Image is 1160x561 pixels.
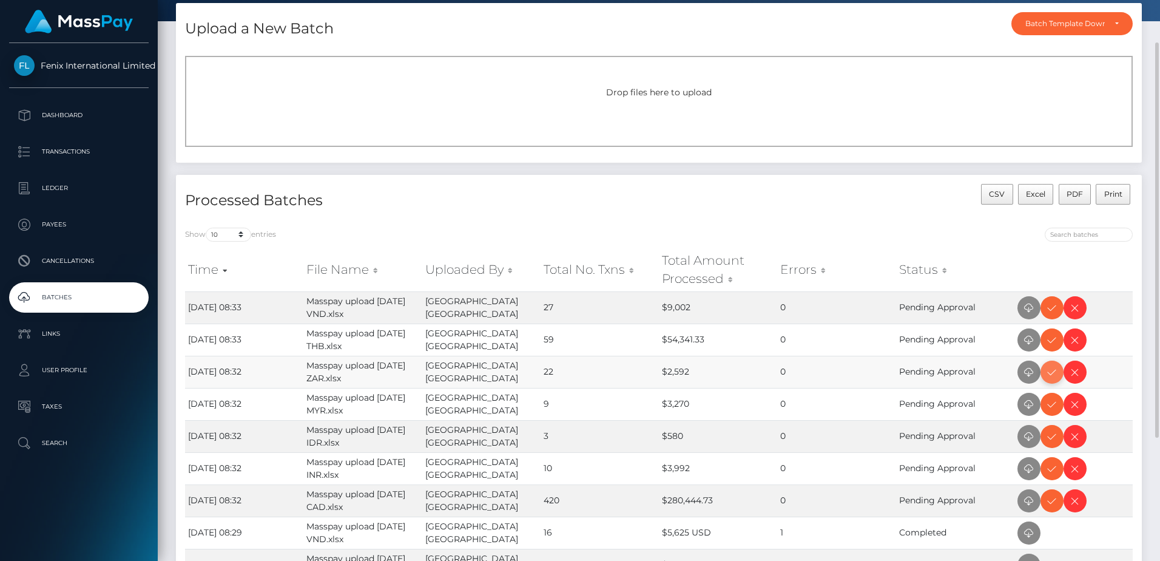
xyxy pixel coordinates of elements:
td: 27 [541,291,659,324]
td: Pending Approval [896,291,1014,324]
td: 3 [541,420,659,452]
span: Drop files here to upload [606,87,712,98]
span: Fenix International Limited [9,60,149,71]
td: [DATE] 08:33 [185,324,303,356]
a: Taxes [9,392,149,422]
td: $280,444.73 [659,484,777,517]
td: Pending Approval [896,420,1014,452]
th: Time: activate to sort column ascending [185,248,303,291]
button: Batch Template Download [1011,12,1133,35]
a: Cancellations [9,246,149,276]
img: Fenix International Limited [14,55,35,76]
p: Payees [14,216,144,234]
td: 0 [777,420,895,452]
td: Pending Approval [896,324,1014,356]
a: Links [9,319,149,349]
td: [GEOGRAPHIC_DATA] [GEOGRAPHIC_DATA] [422,324,541,356]
button: Excel [1018,184,1054,205]
td: [DATE] 08:29 [185,517,303,549]
span: Excel [1026,189,1045,199]
th: Status: activate to sort column ascending [896,248,1014,291]
a: Search [9,428,149,458]
td: $3,270 [659,388,777,420]
td: [GEOGRAPHIC_DATA] [GEOGRAPHIC_DATA] [422,517,541,549]
td: [GEOGRAPHIC_DATA] [GEOGRAPHIC_DATA] [422,291,541,324]
a: Transactions [9,137,149,167]
a: Payees [9,209,149,240]
td: Pending Approval [896,484,1014,517]
span: PDF [1067,189,1083,199]
button: Print [1096,184,1130,205]
div: Batch Template Download [1025,19,1105,29]
a: User Profile [9,355,149,386]
span: Print [1104,189,1122,199]
p: Taxes [14,398,144,416]
td: $3,992 [659,452,777,484]
p: Dashboard [14,106,144,124]
td: Pending Approval [896,388,1014,420]
a: Batches [9,282,149,313]
th: Uploaded By: activate to sort column ascending [422,248,541,291]
td: $54,341.33 [659,324,777,356]
td: 0 [777,452,895,484]
p: Search [14,434,144,452]
td: 0 [777,356,895,388]
td: 0 [777,291,895,324]
th: Total Amount Processed: activate to sort column ascending [659,248,777,291]
button: PDF [1059,184,1091,205]
input: Search batches [1045,228,1133,242]
p: User Profile [14,361,144,379]
td: Completed [896,517,1014,549]
td: [DATE] 08:32 [185,484,303,517]
p: Transactions [14,143,144,161]
td: [GEOGRAPHIC_DATA] [GEOGRAPHIC_DATA] [422,420,541,452]
td: Masspay upload [DATE] THB.xlsx [303,324,422,356]
td: [GEOGRAPHIC_DATA] [GEOGRAPHIC_DATA] [422,452,541,484]
td: $9,002 [659,291,777,324]
td: 10 [541,452,659,484]
td: 0 [777,324,895,356]
td: [GEOGRAPHIC_DATA] [GEOGRAPHIC_DATA] [422,484,541,517]
h4: Processed Batches [185,190,650,211]
td: $580 [659,420,777,452]
span: CSV [989,189,1005,199]
td: $2,592 [659,356,777,388]
button: CSV [981,184,1013,205]
td: [DATE] 08:32 [185,452,303,484]
p: Cancellations [14,252,144,270]
td: Masspay upload [DATE] MYR.xlsx [303,388,422,420]
td: Masspay upload [DATE] VND.xlsx [303,517,422,549]
td: 59 [541,324,659,356]
td: 16 [541,517,659,549]
td: [GEOGRAPHIC_DATA] [GEOGRAPHIC_DATA] [422,356,541,388]
p: Ledger [14,179,144,197]
h4: Upload a New Batch [185,18,334,39]
td: [DATE] 08:33 [185,291,303,324]
td: Masspay upload [DATE] IDR.xlsx [303,420,422,452]
td: 22 [541,356,659,388]
td: [GEOGRAPHIC_DATA] [GEOGRAPHIC_DATA] [422,388,541,420]
th: File Name: activate to sort column ascending [303,248,422,291]
td: [DATE] 08:32 [185,420,303,452]
td: Pending Approval [896,356,1014,388]
a: Dashboard [9,100,149,131]
td: [DATE] 08:32 [185,388,303,420]
td: $5,625 USD [659,517,777,549]
td: 420 [541,484,659,517]
td: 0 [777,484,895,517]
td: Masspay upload [DATE] ZAR.xlsx [303,356,422,388]
td: [DATE] 08:32 [185,356,303,388]
td: 9 [541,388,659,420]
td: Masspay upload [DATE] INR.xlsx [303,452,422,484]
img: MassPay Logo [25,10,133,33]
td: Masspay upload [DATE] VND.xlsx [303,291,422,324]
td: 1 [777,517,895,549]
td: Pending Approval [896,452,1014,484]
label: Show entries [185,228,276,242]
th: Errors: activate to sort column ascending [777,248,895,291]
a: Ledger [9,173,149,203]
td: Masspay upload [DATE] CAD.xlsx [303,484,422,517]
th: Total No. Txns: activate to sort column ascending [541,248,659,291]
p: Batches [14,288,144,307]
p: Links [14,325,144,343]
